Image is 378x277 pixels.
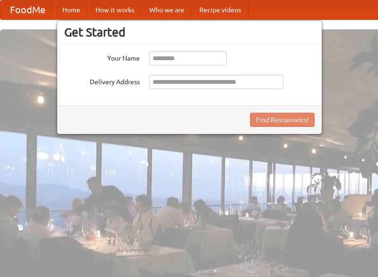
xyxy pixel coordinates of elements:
a: FoodMe [0,0,55,19]
a: Who we are [142,0,192,19]
label: Your Name [64,51,140,63]
a: Home [55,0,88,19]
button: Find Restaurants! [250,113,315,127]
a: Recipe videos [192,0,249,19]
label: Delivery Address [64,75,140,87]
h3: Get Started [64,25,315,39]
a: How it works [88,0,142,19]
